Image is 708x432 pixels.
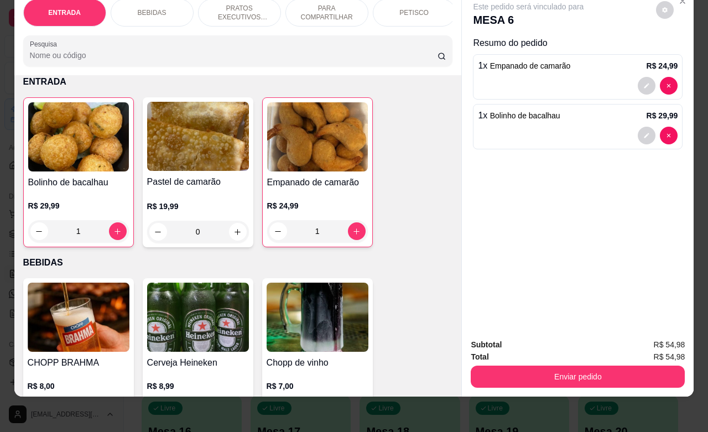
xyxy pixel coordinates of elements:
span: Empanado de camarão [490,61,571,70]
h4: Cerveja Heineken [147,356,249,369]
strong: Total [471,352,488,361]
p: R$ 24,99 [267,200,368,211]
p: R$ 24,99 [647,60,678,71]
img: product-image [147,102,249,171]
button: increase-product-quantity [109,222,127,240]
p: PARA COMPARTILHAR [295,4,359,22]
p: Resumo do pedido [473,37,683,50]
h4: Pastel de camarão [147,175,249,189]
label: Pesquisa [30,39,61,49]
span: Bolinho de bacalhau [490,111,560,120]
h4: Bolinho de bacalhau [28,176,129,189]
button: decrease-product-quantity [269,222,287,240]
p: PRATOS EXECUTIVOS (INDIVIDUAIS) [207,4,272,22]
p: ENTRADA [23,75,453,89]
input: Pesquisa [30,50,438,61]
button: decrease-product-quantity [30,222,48,240]
img: product-image [267,283,368,352]
button: decrease-product-quantity [660,77,678,95]
h4: Empanado de camarão [267,176,368,189]
button: decrease-product-quantity [149,223,167,241]
h4: Chopp de vinho [267,356,368,369]
h4: CHOPP BRAHMA [28,356,129,369]
button: Enviar pedido [471,366,685,388]
p: PETISCO [399,8,429,17]
p: R$ 29,99 [28,200,129,211]
button: decrease-product-quantity [656,1,674,19]
p: R$ 7,00 [267,381,368,392]
p: MESA 6 [473,12,584,28]
button: increase-product-quantity [229,223,247,241]
p: Este pedido será vinculado para [473,1,584,12]
span: R$ 54,98 [654,351,685,363]
p: R$ 19,99 [147,201,249,212]
img: product-image [267,102,368,171]
span: R$ 54,98 [654,339,685,351]
button: decrease-product-quantity [638,77,655,95]
p: R$ 29,99 [647,110,678,121]
p: R$ 8,00 [28,381,129,392]
img: product-image [28,102,129,171]
button: decrease-product-quantity [660,127,678,144]
p: R$ 8,99 [147,381,249,392]
p: BEBIDAS [138,8,166,17]
p: ENTRADA [48,8,81,17]
img: product-image [147,283,249,352]
button: decrease-product-quantity [638,127,655,144]
strong: Subtotal [471,340,502,349]
button: increase-product-quantity [348,222,366,240]
p: 1 x [478,109,560,122]
p: 1 x [478,59,570,72]
p: BEBIDAS [23,256,453,269]
img: product-image [28,283,129,352]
